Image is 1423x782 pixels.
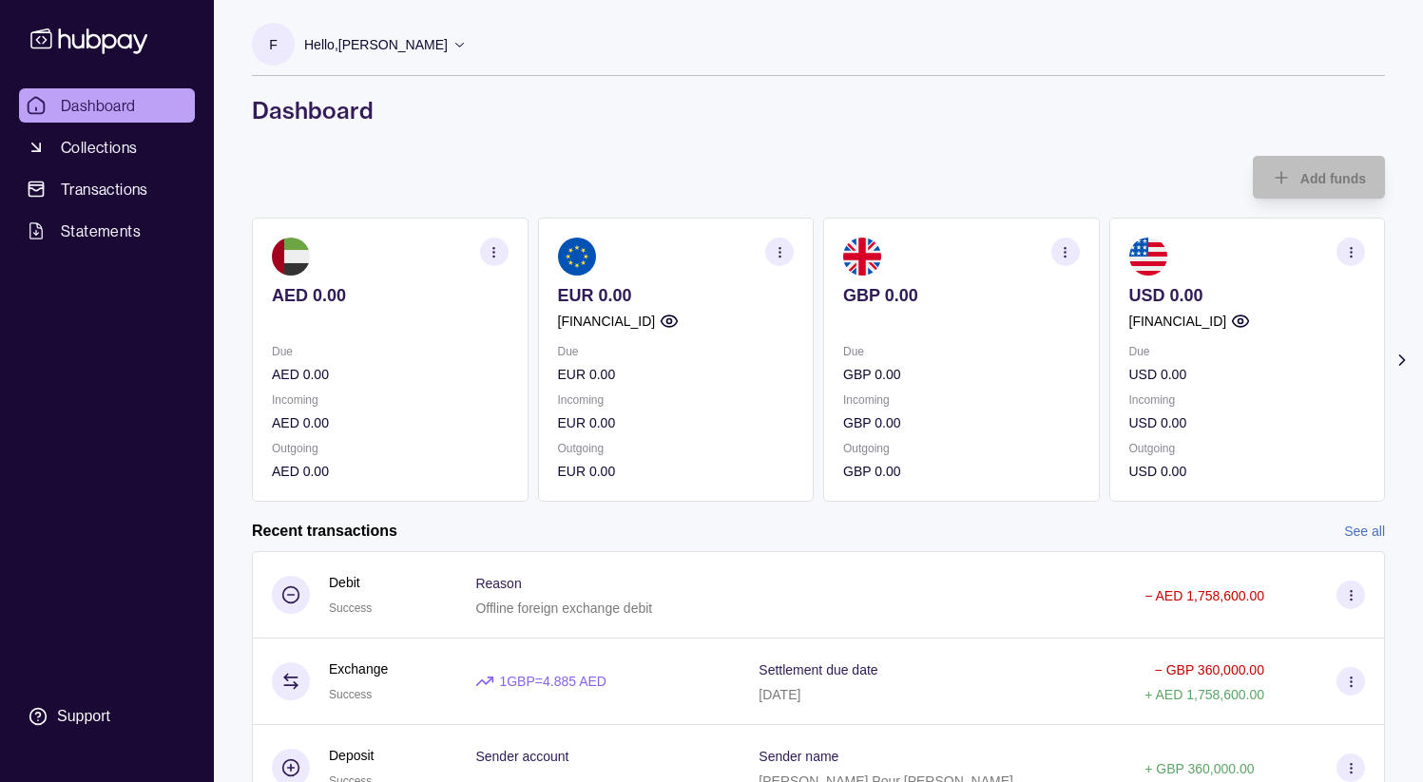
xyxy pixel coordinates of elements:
[19,172,195,206] a: Transactions
[558,341,795,362] p: Due
[558,285,795,306] p: EUR 0.00
[475,576,521,591] p: Reason
[269,34,278,55] p: F
[1144,687,1264,702] p: + AED 1,758,600.00
[1155,662,1264,677] p: − GBP 360,000.00
[329,572,372,593] p: Debit
[1129,285,1366,306] p: USD 0.00
[1300,171,1366,186] span: Add funds
[272,285,509,306] p: AED 0.00
[1129,364,1366,385] p: USD 0.00
[1129,412,1366,433] p: USD 0.00
[329,601,372,615] span: Success
[61,94,136,117] span: Dashboard
[1344,521,1385,542] a: See all
[1129,390,1366,410] p: Incoming
[304,34,448,55] p: Hello, [PERSON_NAME]
[272,364,509,385] p: AED 0.00
[475,601,652,616] p: Offline foreign exchange debit
[499,671,606,692] p: 1 GBP = 4.885 AED
[1129,311,1227,332] p: [FINANCIAL_ID]
[1129,238,1167,276] img: us
[272,238,310,276] img: ae
[61,219,141,242] span: Statements
[759,662,877,677] p: Settlement due date
[272,438,509,459] p: Outgoing
[272,390,509,410] p: Incoming
[19,214,195,248] a: Statements
[843,364,1080,385] p: GBP 0.00
[759,749,838,764] p: Sender name
[272,341,509,362] p: Due
[843,390,1080,410] p: Incoming
[19,696,195,736] a: Support
[252,95,1385,125] h1: Dashboard
[843,438,1080,459] p: Outgoing
[558,390,795,410] p: Incoming
[1144,588,1264,603] p: − AED 1,758,600.00
[329,688,372,701] span: Success
[1144,761,1254,776] p: + GBP 360,000.00
[19,130,195,164] a: Collections
[1129,341,1366,362] p: Due
[1129,438,1366,459] p: Outgoing
[843,285,1080,306] p: GBP 0.00
[252,521,397,542] h2: Recent transactions
[329,658,388,679] p: Exchange
[475,749,568,764] p: Sender account
[843,461,1080,482] p: GBP 0.00
[558,364,795,385] p: EUR 0.00
[61,136,137,159] span: Collections
[272,461,509,482] p: AED 0.00
[558,238,596,276] img: eu
[843,341,1080,362] p: Due
[19,88,195,123] a: Dashboard
[558,461,795,482] p: EUR 0.00
[272,412,509,433] p: AED 0.00
[61,178,148,200] span: Transactions
[843,238,881,276] img: gb
[558,311,656,332] p: [FINANCIAL_ID]
[558,412,795,433] p: EUR 0.00
[558,438,795,459] p: Outgoing
[57,706,110,727] div: Support
[329,745,374,766] p: Deposit
[843,412,1080,433] p: GBP 0.00
[1129,461,1366,482] p: USD 0.00
[1253,156,1385,199] button: Add funds
[759,687,800,702] p: [DATE]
